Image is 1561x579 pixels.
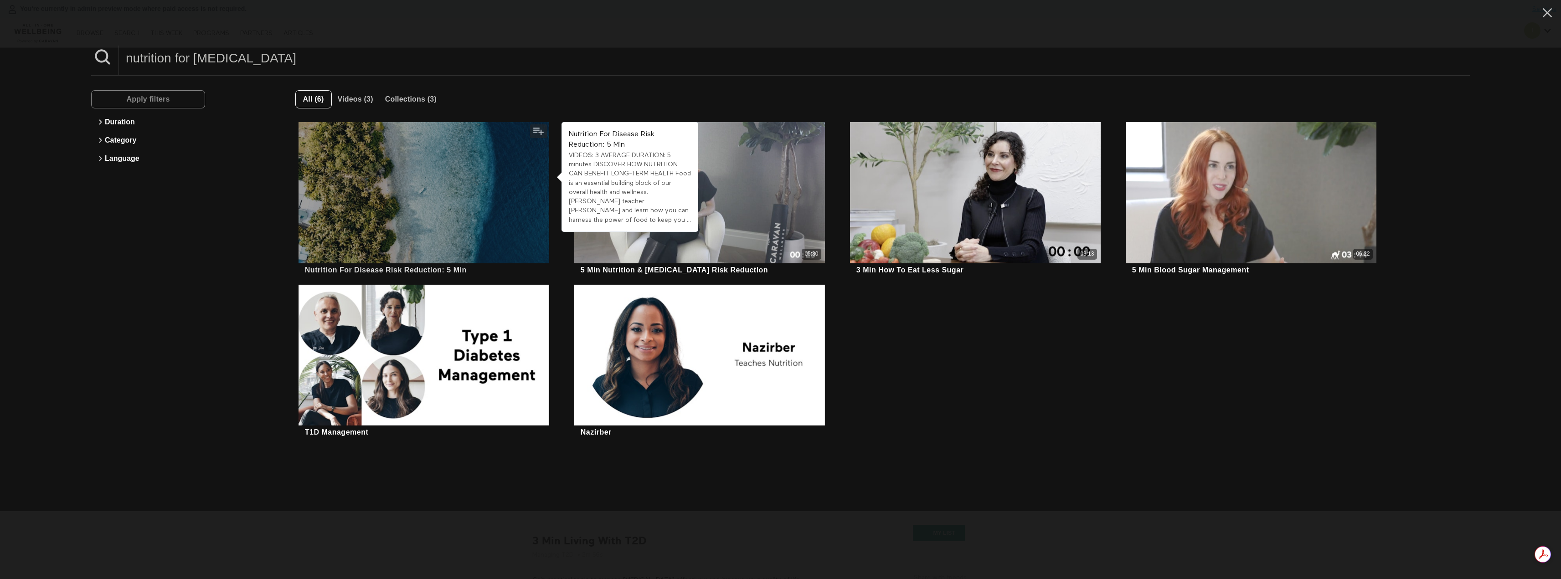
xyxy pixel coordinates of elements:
span: Collections (3) [385,95,437,103]
button: Collections (3) [379,90,443,108]
div: 06:22 [1356,250,1370,258]
button: Videos (3) [332,90,379,108]
button: Add to my list [530,124,547,138]
div: 3 Min How To Eat Less Sugar [856,266,963,274]
button: Duration [96,113,201,131]
a: 3 Min How To Eat Less Sugar03:133 Min How To Eat Less Sugar [850,122,1101,275]
div: 5 Min Nutrition & [MEDICAL_DATA] Risk Reduction [581,266,768,274]
a: NazirberNazirber [574,285,825,438]
div: VIDEOS: 3 AVERAGE DURATION: 5 minutes DISCOVER HOW NUTRITION CAN BENEFIT LONG-TERM HEALTH Food is... [569,151,691,225]
button: Language [96,149,201,168]
input: Search [119,46,1470,71]
a: 5 Min Nutrition & Diabetes Risk Reduction05:305 Min Nutrition & [MEDICAL_DATA] Risk Reduction [574,122,825,275]
div: 5 Min Blood Sugar Management [1132,266,1249,274]
div: 05:30 [804,250,818,258]
span: Videos (3) [338,95,373,103]
a: T1D ManagementT1D Management [299,285,549,438]
strong: Nutrition For Disease Risk Reduction: 5 Min [569,131,654,149]
div: 03:13 [1080,250,1094,258]
div: Nazirber [581,428,612,436]
button: All (6) [295,90,332,108]
div: Nutrition For Disease Risk Reduction: 5 Min [305,266,467,274]
a: Nutrition For Disease Risk Reduction: 5 MinNutrition For Disease Risk Reduction: 5 Min [299,122,549,275]
a: 5 Min Blood Sugar Management06:225 Min Blood Sugar Management [1126,122,1376,275]
span: All (6) [303,95,324,103]
div: T1D Management [305,428,368,436]
button: Category [96,131,201,149]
